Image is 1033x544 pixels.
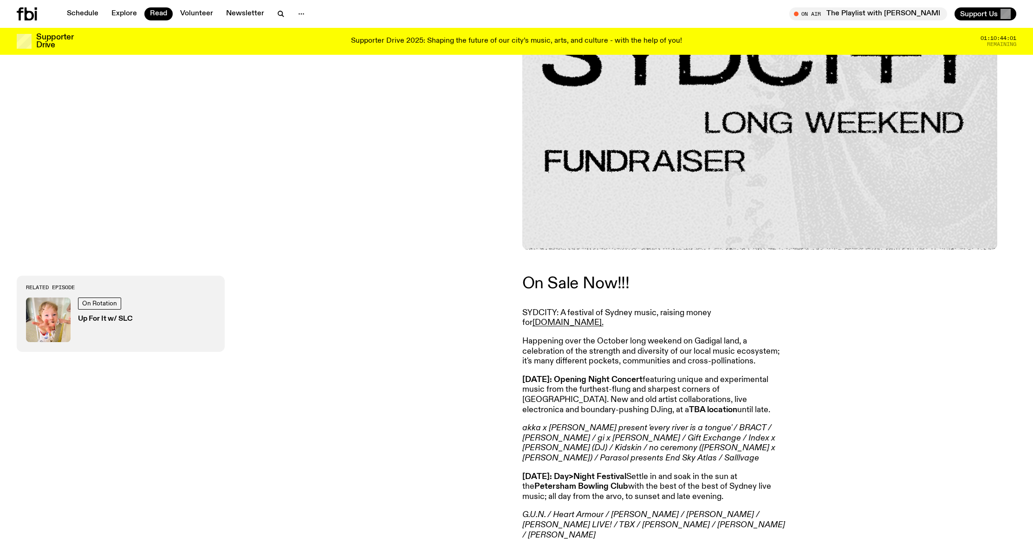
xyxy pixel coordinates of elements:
a: Schedule [61,7,104,20]
p: featuring unique and experimental music from the furthest-flung and sharpest corners of [GEOGRAPH... [522,375,790,415]
h3: Up For It w/ SLC [78,315,133,322]
em: akka x [PERSON_NAME] present 'every river is a tongue' / BRACT / [PERSON_NAME] / gi x [PERSON_NAM... [522,424,775,462]
a: [DOMAIN_NAME]. [533,318,604,327]
p: Supporter Drive 2025: Shaping the future of our city’s music, arts, and culture - with the help o... [351,37,682,45]
em: G.U.N. / Heart Armour / [PERSON_NAME] / [PERSON_NAME] / [PERSON_NAME] LIVE! / TBX / [PERSON_NAME]... [522,511,785,539]
span: 01:10:44:01 [981,36,1016,41]
a: Explore [106,7,143,20]
img: baby slc [26,298,71,342]
button: Support Us [955,7,1016,20]
a: Read [144,7,173,20]
h3: Related Episode [26,285,215,290]
span: Remaining [987,42,1016,47]
a: baby slcOn RotationUp For It w/ SLC [26,298,215,342]
button: On AirThe Playlist with [PERSON_NAME] and [PERSON_NAME] [789,7,947,20]
p: Settle in and soak in the sun at the with the best of the best of Sydney live music; all day from... [522,472,790,502]
a: Newsletter [221,7,270,20]
span: Support Us [960,10,998,18]
p: Happening over the October long weekend on Gadigal land, a celebration of the strength and divers... [522,337,790,367]
strong: TBA location [689,406,737,414]
p: SYDCITY: A festival of Sydney music, raising money for [522,308,790,328]
a: On Sale Now!!! [522,275,630,292]
strong: [DATE]: Opening Night Concert [522,376,643,384]
strong: [DATE]: Day>Night Festival [522,473,626,481]
a: Volunteer [175,7,219,20]
h3: Supporter Drive [36,33,73,49]
strong: Petersham Bowling Club [534,482,628,491]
